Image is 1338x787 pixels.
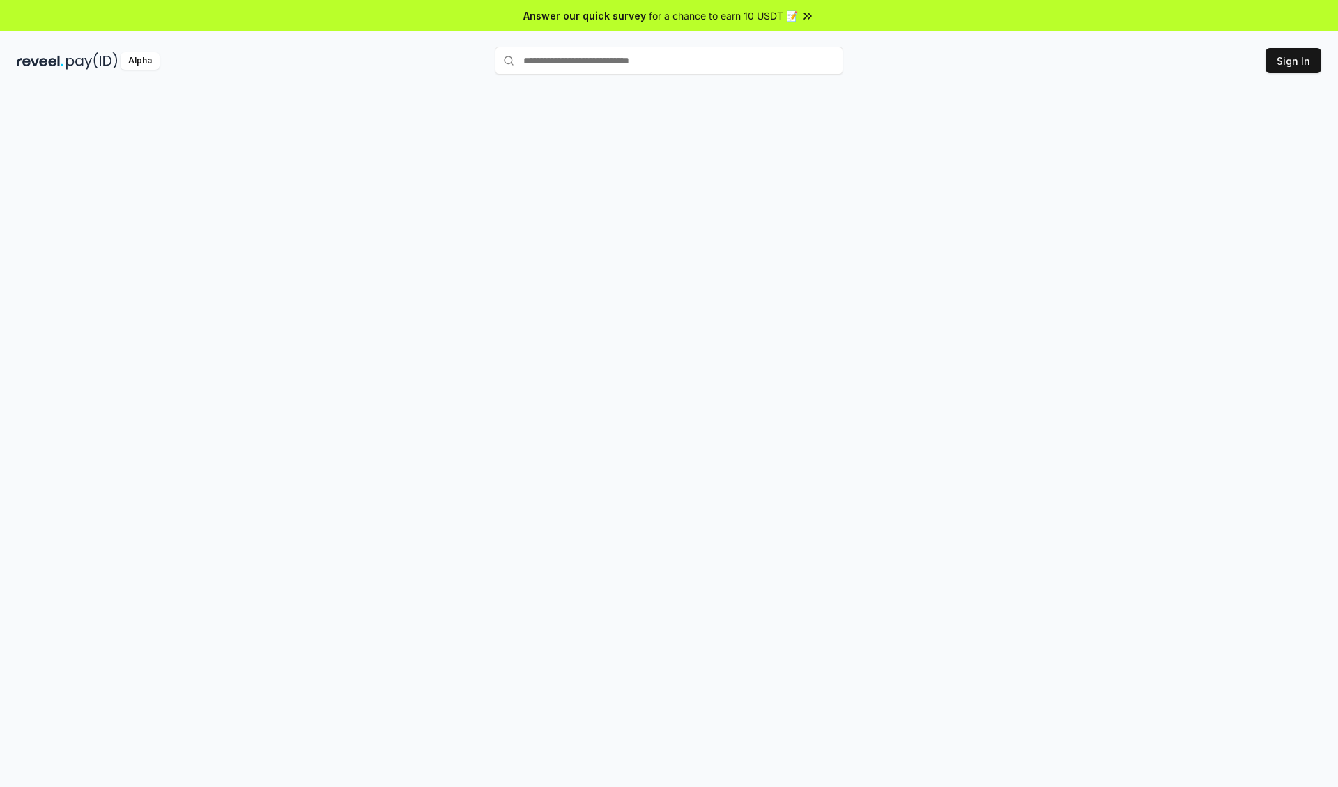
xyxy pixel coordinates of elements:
span: for a chance to earn 10 USDT 📝 [649,8,798,23]
button: Sign In [1266,48,1321,73]
img: reveel_dark [17,52,63,70]
div: Alpha [121,52,160,70]
img: pay_id [66,52,118,70]
span: Answer our quick survey [523,8,646,23]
